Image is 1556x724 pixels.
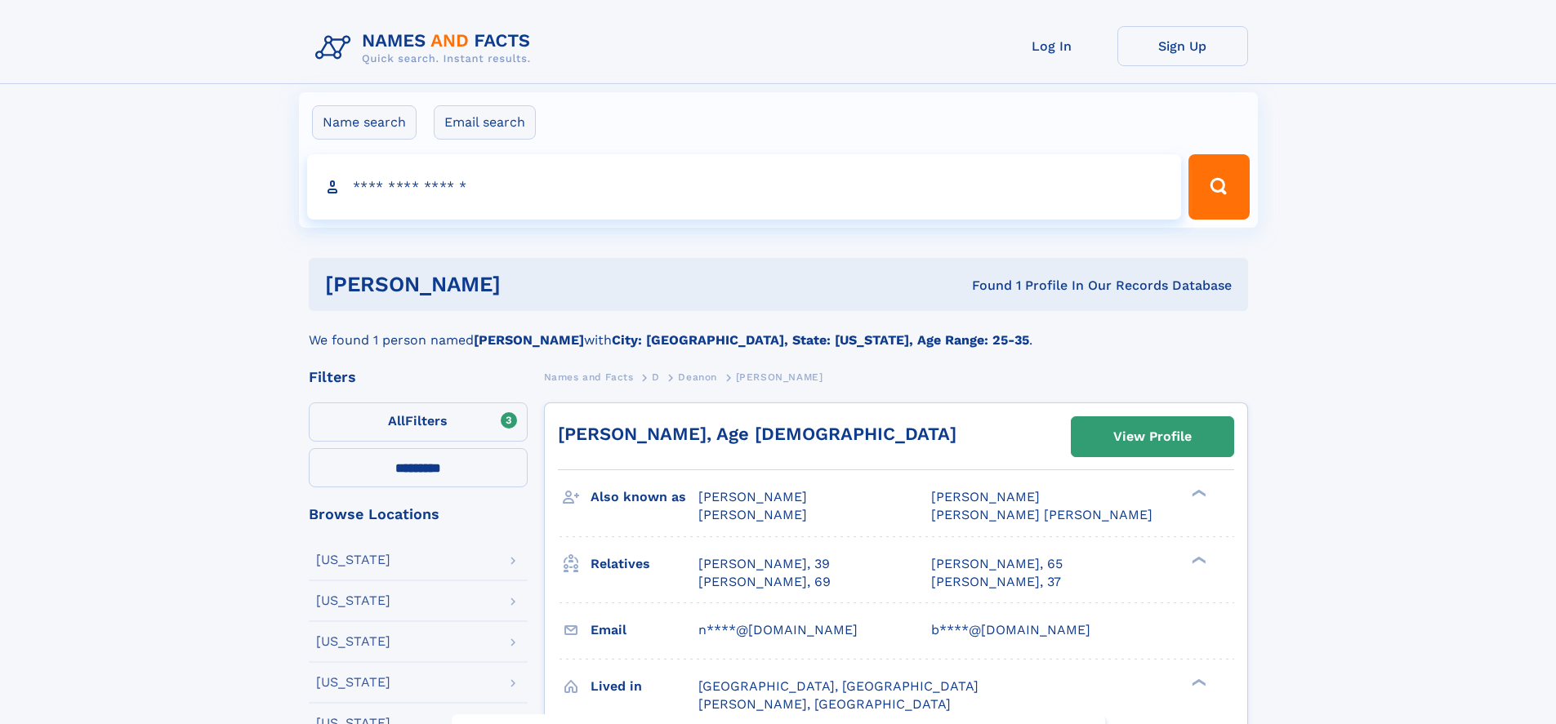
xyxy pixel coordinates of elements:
[316,635,390,648] div: [US_STATE]
[736,371,823,383] span: [PERSON_NAME]
[591,673,698,700] h3: Lived in
[736,277,1232,295] div: Found 1 Profile In Our Records Database
[987,26,1117,66] a: Log In
[309,311,1248,350] div: We found 1 person named with .
[1188,554,1207,565] div: ❯
[591,616,698,644] h3: Email
[309,507,528,522] div: Browse Locations
[1117,26,1248,66] a: Sign Up
[1072,417,1233,456] a: View Profile
[698,555,830,573] a: [PERSON_NAME], 39
[612,332,1029,348] b: City: [GEOGRAPHIC_DATA], State: [US_STATE], Age Range: 25-35
[544,366,634,387] a: Names and Facts
[307,154,1182,220] input: search input
[698,573,831,591] a: [PERSON_NAME], 69
[434,105,536,140] label: Email search
[931,555,1063,573] a: [PERSON_NAME], 65
[931,573,1061,591] a: [PERSON_NAME], 37
[1113,418,1192,455] div: View Profile
[931,489,1040,504] span: [PERSON_NAME]
[698,678,979,694] span: [GEOGRAPHIC_DATA], [GEOGRAPHIC_DATA]
[652,366,660,387] a: D
[698,696,951,712] span: [PERSON_NAME], [GEOGRAPHIC_DATA]
[309,402,528,442] label: Filters
[1188,488,1207,499] div: ❯
[316,676,390,689] div: [US_STATE]
[652,371,660,383] span: D
[558,424,956,444] a: [PERSON_NAME], Age [DEMOGRAPHIC_DATA]
[931,507,1153,522] span: [PERSON_NAME] [PERSON_NAME]
[1188,677,1207,687] div: ❯
[678,371,717,383] span: Deanon
[388,413,405,429] span: All
[316,594,390,607] div: [US_STATE]
[316,553,390,566] div: [US_STATE]
[591,483,698,511] h3: Also known as
[309,370,528,384] div: Filters
[698,507,807,522] span: [PERSON_NAME]
[309,26,544,70] img: Logo Names and Facts
[591,550,698,578] h3: Relatives
[698,489,807,504] span: [PERSON_NAME]
[1188,154,1249,220] button: Search Button
[678,366,717,387] a: Deanon
[474,332,584,348] b: [PERSON_NAME]
[325,274,737,295] h1: [PERSON_NAME]
[312,105,417,140] label: Name search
